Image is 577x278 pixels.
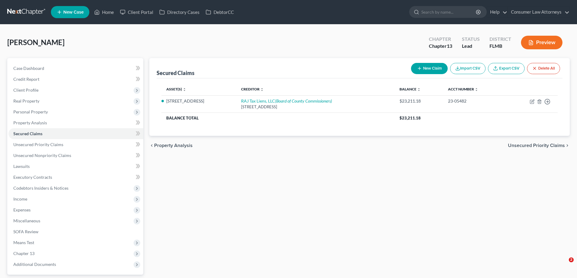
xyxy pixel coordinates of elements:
span: New Case [63,10,84,15]
a: Credit Report [8,74,143,85]
span: Unsecured Nonpriority Claims [13,153,71,158]
span: Property Analysis [154,143,193,148]
a: Property Analysis [8,117,143,128]
a: RAJ Tax Liens, LLC(Board of County Commissioners) [241,98,332,103]
a: Consumer Law Attorneys [508,7,569,18]
i: unfold_more [417,88,421,91]
a: Secured Claims [8,128,143,139]
a: Help [487,7,507,18]
a: Acct Number unfold_more [448,87,478,91]
span: Additional Documents [13,262,56,267]
a: Asset(s) unfold_more [166,87,186,91]
span: Client Profile [13,87,38,93]
a: Directory Cases [156,7,203,18]
a: Unsecured Nonpriority Claims [8,150,143,161]
a: Client Portal [117,7,156,18]
a: Lawsuits [8,161,143,172]
span: $23,211.18 [400,116,421,120]
span: 13 [447,43,452,49]
i: unfold_more [183,88,186,91]
div: Chapter [429,43,452,50]
button: Import CSV [450,63,486,74]
a: Unsecured Priority Claims [8,139,143,150]
div: District [489,36,511,43]
button: Unsecured Priority Claims chevron_right [508,143,570,148]
input: Search by name... [421,6,477,18]
span: 2 [569,257,574,262]
span: Personal Property [13,109,48,114]
button: New Claim [411,63,448,74]
a: Creditor unfold_more [241,87,264,91]
span: Secured Claims [13,131,42,136]
a: Export CSV [488,63,525,74]
span: Codebtors Insiders & Notices [13,185,68,191]
i: (Board of County Commissioners) [275,98,332,103]
a: SOFA Review [8,226,143,237]
div: FLMB [489,43,511,50]
span: Real Property [13,98,39,103]
div: $23,211.18 [400,98,439,104]
span: [PERSON_NAME] [7,38,65,47]
i: chevron_left [149,143,154,148]
button: Preview [521,36,562,49]
span: Expenses [13,207,31,212]
a: Executory Contracts [8,172,143,183]
i: unfold_more [475,88,478,91]
div: [STREET_ADDRESS] [241,104,390,110]
span: Means Test [13,240,34,245]
a: Case Dashboard [8,63,143,74]
button: Delete All [527,63,560,74]
span: Lawsuits [13,164,30,169]
button: chevron_left Property Analysis [149,143,193,148]
span: Income [13,196,27,201]
a: Balance unfold_more [400,87,421,91]
span: Credit Report [13,77,39,82]
div: Status [462,36,480,43]
span: Case Dashboard [13,66,44,71]
a: DebtorCC [203,7,237,18]
div: 23-05482 [448,98,501,104]
span: Unsecured Priority Claims [508,143,565,148]
span: Unsecured Priority Claims [13,142,63,147]
div: Chapter [429,36,452,43]
li: [STREET_ADDRESS] [166,98,231,104]
span: Property Analysis [13,120,47,125]
div: Secured Claims [157,69,194,77]
span: Executory Contracts [13,175,52,180]
th: Balance Total [161,113,395,123]
span: Miscellaneous [13,218,40,223]
iframe: Intercom live chat [556,257,571,272]
i: unfold_more [260,88,264,91]
a: Home [91,7,117,18]
span: SOFA Review [13,229,38,234]
i: chevron_right [565,143,570,148]
div: Lead [462,43,480,50]
span: Chapter 13 [13,251,35,256]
